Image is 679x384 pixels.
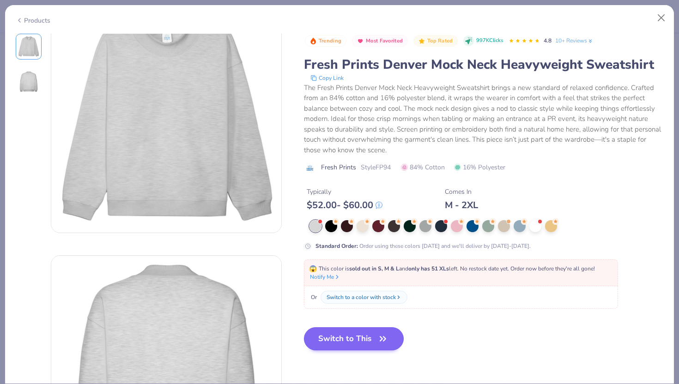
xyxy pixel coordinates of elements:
strong: Standard Order : [315,242,358,250]
button: Switch to This [304,327,404,350]
strong: only has 51 XLs [408,265,449,272]
div: Order using these colors [DATE] and we'll deliver by [DATE]-[DATE]. [315,242,531,250]
div: Products [16,16,50,25]
span: Trending [319,38,341,43]
span: Style FP94 [361,162,391,172]
button: Badge Button [352,35,408,47]
div: M - 2XL [445,199,478,211]
span: 😱 [309,264,317,273]
img: Top Rated sort [418,37,425,45]
strong: sold out in S, M & L [349,265,399,272]
span: 84% Cotton [401,162,445,172]
button: Badge Button [305,35,346,47]
img: brand logo [304,164,316,172]
div: $ 52.00 - $ 60.00 [307,199,382,211]
button: Badge Button [413,35,458,47]
div: Fresh Prints Denver Mock Neck Heavyweight Sweatshirt [304,56,664,73]
div: Typically [307,187,382,197]
div: Switch to a color with stock [327,293,396,301]
div: Comes In [445,187,478,197]
button: Switch to a color with stock [321,291,407,304]
span: Top Rated [427,38,453,43]
a: 10+ Reviews [555,36,594,45]
button: Notify Me [310,273,340,281]
span: Most Favorited [366,38,403,43]
span: Fresh Prints [321,162,356,172]
span: Or [309,293,317,301]
div: The Fresh Prints Denver Mock Neck Heavyweight Sweatshirt brings a new standard of relaxed confide... [304,83,664,156]
button: copy to clipboard [308,73,346,83]
img: Trending sort [309,37,317,45]
span: 997K Clicks [476,37,503,45]
img: Most Favorited sort [357,37,364,45]
span: 16% Polyester [454,162,505,172]
div: 4.8 Stars [509,34,540,48]
img: Front [51,3,281,233]
span: This color is and left. No restock date yet. Order now before they're all gone! [309,265,595,272]
button: Close [653,9,670,27]
img: Front [18,36,40,58]
span: 4.8 [544,37,552,44]
img: Back [18,71,40,93]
